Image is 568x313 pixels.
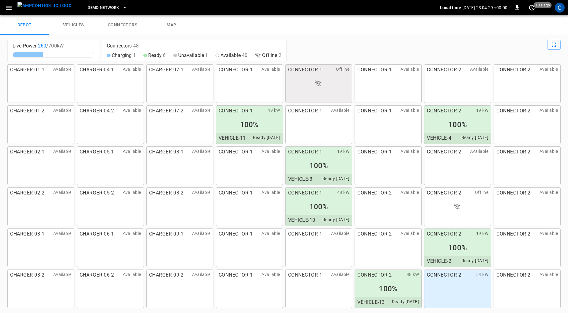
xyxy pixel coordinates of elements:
[288,271,322,279] span: CONNECTOR-1
[440,5,461,11] p: Local time
[242,52,247,58] span: 40
[261,271,280,279] span: Available
[496,148,531,156] span: CONNECTOR-2
[219,189,253,197] span: CONNECTOR-1
[424,270,491,308] a: CONNECTOR-254 kW
[219,271,253,279] span: CONNECTOR-1
[7,270,74,308] a: CHARGER-03-2Available
[470,66,488,74] span: Available
[216,228,283,267] a: CONNECTOR-1Available
[53,189,72,197] span: Available
[288,107,322,115] span: CONNECTOR-1
[337,189,349,197] span: 48 kW
[123,148,141,156] span: Available
[322,175,350,183] span: Ready [DATE]
[146,228,213,267] a: CHARGER-09-1Available
[540,107,558,115] span: Available
[355,105,422,144] a: CONNECTOR-1Available
[77,64,144,103] a: CHARGER-04-1Available
[80,189,114,197] span: CHARGER-05-2
[427,257,451,266] span: VEHICLE-2
[219,66,253,74] span: CONNECTOR-1
[80,271,114,279] span: CHARGER-06-2
[527,3,537,13] button: set refresh interval
[80,148,114,156] span: CHARGER-05-1
[7,105,74,144] a: CHARGER-01-2Available
[427,271,461,279] span: CONNECTOR-2
[355,270,422,308] a: CONNECTOR-248 kW100%VEHICLE-13Ready [DATE]
[285,146,352,185] a: CONNECTOR-119 kW100%VEHICLE-3Ready [DATE]
[10,230,44,238] span: CHARGER-03-1
[77,105,144,144] a: CHARGER-04-2Available
[253,134,280,142] span: Ready [DATE]
[149,66,183,74] span: CHARGER-07-1
[355,64,422,103] a: CONNECTOR-1Available
[53,66,72,74] span: Available
[286,160,352,172] div: 100%
[112,52,136,59] span: Charging
[401,189,419,197] span: Available
[146,105,213,144] a: CHARGER-07-2Available
[220,52,248,59] span: Available
[288,175,313,183] span: VEHICLE-3
[555,3,565,13] div: profile-icon
[192,66,210,74] span: Available
[216,64,283,103] a: CONNECTOR-1Available
[192,148,210,156] span: Available
[261,230,280,238] span: Available
[288,216,315,224] span: VEHICLE-10
[77,228,144,267] a: CHARGER-06-1Available
[424,119,491,130] div: 100%
[336,66,349,74] span: Offline
[262,52,281,59] span: Offline
[123,107,141,115] span: Available
[496,66,531,74] span: CONNECTOR-2
[77,187,144,226] a: CHARGER-05-2Available
[13,43,94,50] div: Live Power
[540,189,558,197] span: Available
[496,107,531,115] span: CONNECTOR-2
[53,148,72,156] span: Available
[475,189,488,197] span: Offline
[540,271,558,279] span: Available
[216,119,283,130] div: 100%
[123,189,141,197] span: Available
[357,107,392,115] span: CONNECTOR-1
[123,230,141,238] span: Available
[461,134,489,142] span: Ready [DATE]
[427,107,461,115] span: CONNECTOR-2
[80,66,114,74] span: CHARGER-04-1
[427,66,461,74] span: CONNECTOR-2
[7,228,74,267] a: CHARGER-03-1Available
[470,148,488,156] span: Available
[268,107,280,115] span: 49 kW
[476,107,488,115] span: 19 kW
[407,271,419,279] span: 48 kW
[46,43,64,49] span: / 700 kW
[424,187,491,226] a: CONNECTOR-2Offline
[540,148,558,156] span: Available
[424,105,491,144] a: CONNECTOR-219 kW100%VEHICLE-4Ready [DATE]
[494,187,561,226] a: CONNECTOR-2Available
[476,271,488,279] span: 54 kW
[149,189,183,197] span: CHARGER-08-2
[355,283,421,295] div: 100%
[355,187,422,226] a: CONNECTOR-2Available
[401,66,419,74] span: Available
[80,107,114,115] span: CHARGER-04-2
[49,15,98,35] a: vehicles
[10,189,44,197] span: CHARGER-02-2
[355,228,422,267] a: CONNECTOR-2Available
[192,189,210,197] span: Available
[401,107,419,115] span: Available
[261,189,280,197] span: Available
[285,105,352,144] a: CONNECTOR-1Available
[77,146,144,185] a: CHARGER-05-1Available
[494,228,561,267] a: CONNECTOR-2Available
[216,146,283,185] a: CONNECTOR-1Available
[147,15,196,35] a: map
[427,230,461,238] span: CONNECTOR-2
[192,271,210,279] span: Available
[10,107,44,115] span: CHARGER-01-2
[494,64,561,103] a: CONNECTOR-2Available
